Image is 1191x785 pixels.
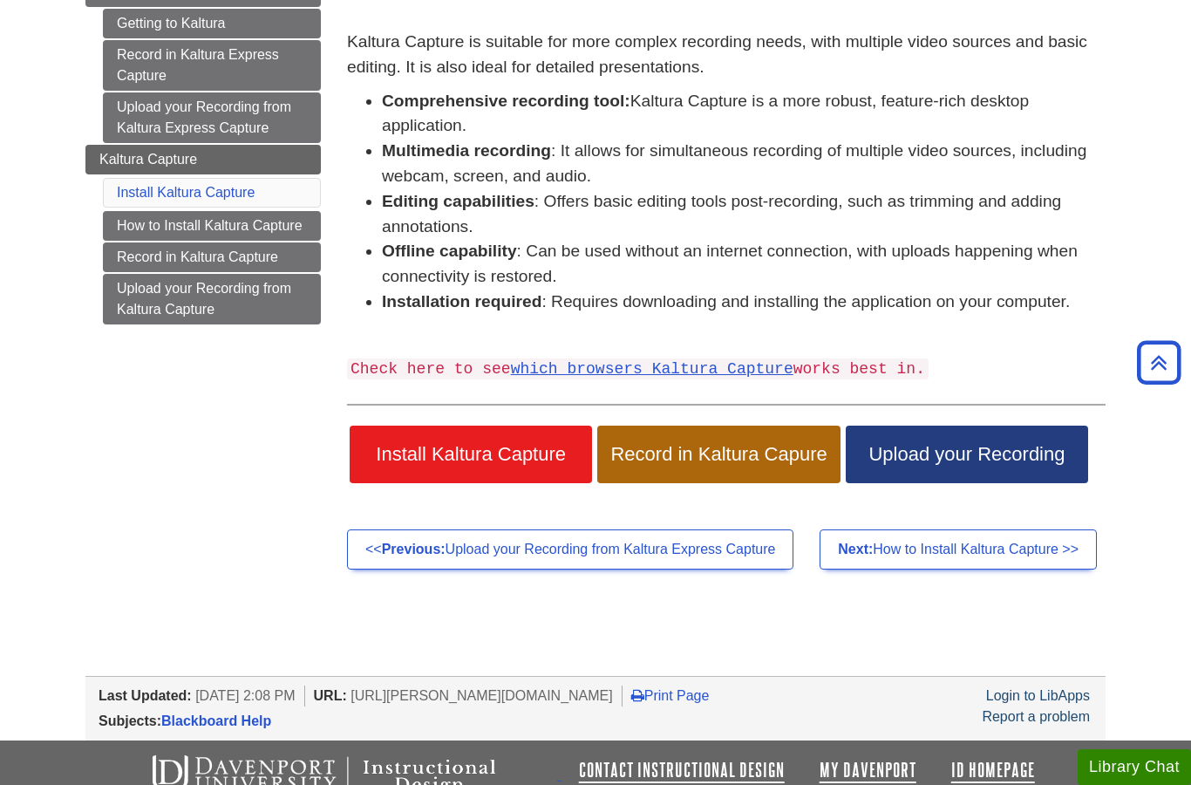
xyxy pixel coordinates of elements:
a: Upload your Recording [846,426,1088,483]
a: Back to Top [1131,351,1187,374]
span: Last Updated: [99,688,192,703]
strong: Editing capabilities [382,192,534,210]
a: Upload your Recording from Kaltura Capture [103,274,321,324]
a: My Davenport [820,760,916,781]
a: ID Homepage [951,760,1035,781]
i: Print Page [631,688,644,702]
p: Kaltura Capture is suitable for more complex recording needs, with multiple video sources and bas... [347,30,1106,80]
li: Kaltura Capture is a more robust, feature-rich desktop application. [382,89,1106,140]
code: Check here to see works best in. [347,358,929,379]
span: [DATE] 2:08 PM [195,688,295,703]
strong: Comprehensive recording tool: [382,92,630,110]
span: [URL][PERSON_NAME][DOMAIN_NAME] [350,688,613,703]
span: Kaltura Capture [99,152,197,167]
a: Install Kaltura Capture [117,185,255,200]
a: Install Kaltura Capture [350,426,592,483]
a: Blackboard Help [161,713,271,728]
strong: Offline capability [382,242,517,260]
a: How to Install Kaltura Capture [103,211,321,241]
a: Record in Kaltura Capture [103,242,321,272]
a: <<Previous:Upload your Recording from Kaltura Express Capture [347,529,793,570]
a: Record in Kaltura Capure [597,426,840,483]
span: URL: [314,688,347,703]
li: : Can be used without an internet connection, with uploads happening when connectivity is restored. [382,239,1106,290]
a: Login to LibApps [986,688,1090,703]
a: Getting to Kaltura [103,9,321,38]
strong: Installation required [382,292,541,311]
li: : Requires downloading and installing the application on your computer. [382,290,1106,315]
a: Kaltura Capture [85,145,321,174]
strong: Next: [838,542,873,556]
a: Upload your Recording from Kaltura Express Capture [103,92,321,143]
a: Print Page [631,688,710,703]
a: Report a problem [982,709,1090,724]
button: Library Chat [1078,749,1191,785]
span: Install Kaltura Capture [363,443,579,466]
strong: Previous: [382,542,446,556]
span: Subjects: [99,713,161,728]
li: : It allows for simultaneous recording of multiple video sources, including webcam, screen, and a... [382,139,1106,189]
a: Record in Kaltura Express Capture [103,40,321,91]
li: : Offers basic editing tools post-recording, such as trimming and adding annotations. [382,189,1106,240]
strong: Multimedia recording [382,141,551,160]
a: Next:How to Install Kaltura Capture >> [820,529,1097,570]
a: which browsers Kaltura Capture [511,360,793,378]
span: Record in Kaltura Capure [610,443,827,466]
span: Upload your Recording [859,443,1075,466]
a: Contact Instructional Design [579,760,785,781]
